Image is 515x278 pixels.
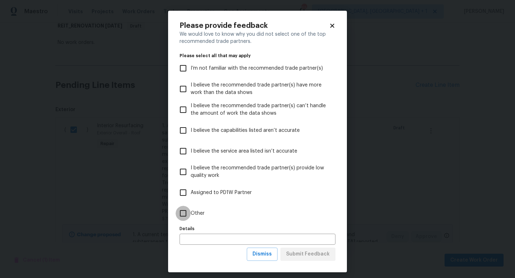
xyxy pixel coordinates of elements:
[191,148,297,155] span: I believe the service area listed isn’t accurate
[191,164,330,179] span: I believe the recommended trade partner(s) provide low quality work
[180,54,335,58] legend: Please select all that may apply
[252,250,272,259] span: Dismiss
[191,189,252,197] span: Assigned to PD1W Partner
[191,102,330,117] span: I believe the recommended trade partner(s) can’t handle the amount of work the data shows
[191,65,323,72] span: I’m not familiar with the recommended trade partner(s)
[191,210,205,217] span: Other
[191,127,300,134] span: I believe the capabilities listed aren’t accurate
[191,81,330,96] span: I believe the recommended trade partner(s) have more work than the data shows
[180,22,329,29] h2: Please provide feedback
[180,227,335,231] label: Details
[180,31,335,45] div: We would love to know why you did not select one of the top recommended trade partners.
[247,248,278,261] button: Dismiss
